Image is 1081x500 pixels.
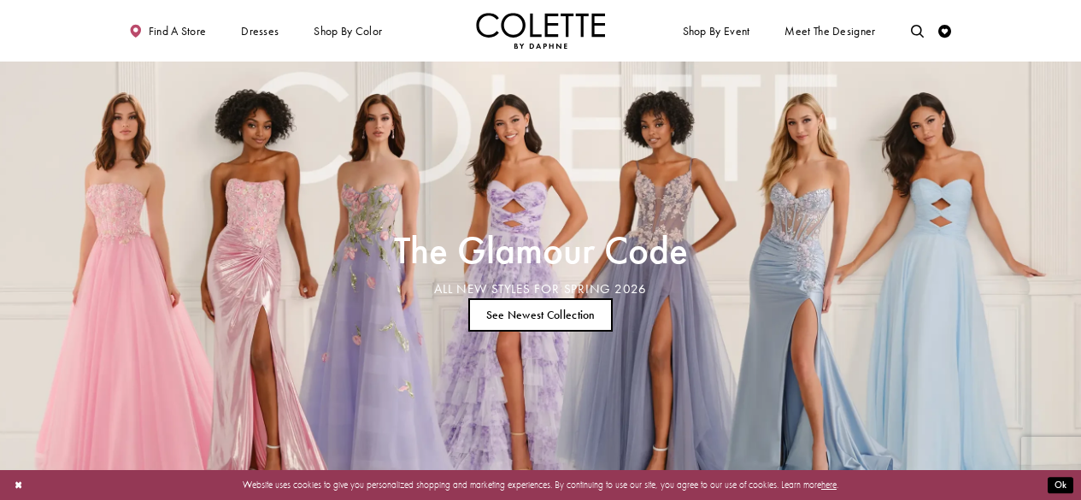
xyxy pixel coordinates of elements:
[468,298,613,332] a: See Newest Collection The Glamour Code ALL NEW STYLES FOR SPRING 2026
[394,282,688,297] h4: ALL NEW STYLES FOR SPRING 2026
[93,476,988,493] p: Website uses cookies to give you personalized shopping and marketing experiences. By continuing t...
[390,292,691,337] ul: Slider Links
[1048,477,1073,493] button: Submit Dialog
[821,479,837,491] a: here
[394,232,688,268] h2: The Glamour Code
[8,474,29,497] button: Close Dialog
